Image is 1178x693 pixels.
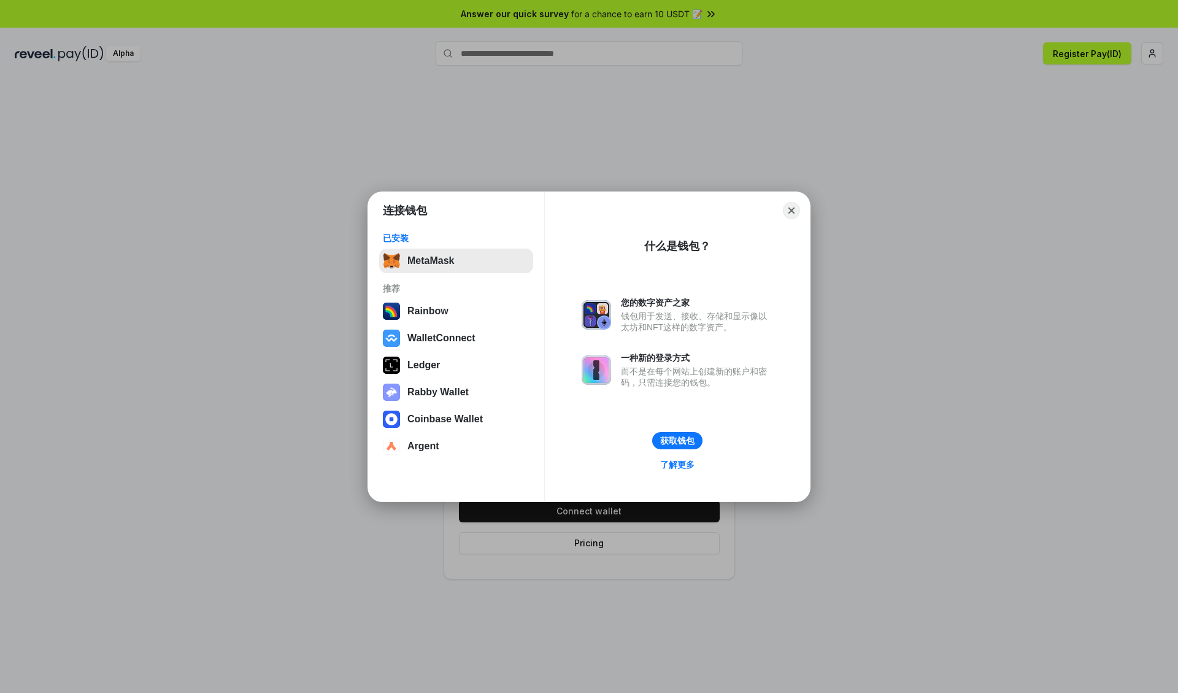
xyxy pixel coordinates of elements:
[407,414,483,425] div: Coinbase Wallet
[383,357,400,374] img: svg+xml,%3Csvg%20xmlns%3D%22http%3A%2F%2Fwww.w3.org%2F2000%2Fsvg%22%20width%3D%2228%22%20height%3...
[383,303,400,320] img: svg+xml,%3Csvg%20width%3D%22120%22%20height%3D%22120%22%20viewBox%3D%220%200%20120%20120%22%20fil...
[407,441,439,452] div: Argent
[582,355,611,385] img: svg+xml,%3Csvg%20xmlns%3D%22http%3A%2F%2Fwww.w3.org%2F2000%2Fsvg%22%20fill%3D%22none%22%20viewBox...
[621,297,773,308] div: 您的数字资产之家
[621,366,773,388] div: 而不是在每个网站上创建新的账户和密码，只需连接您的钱包。
[379,353,533,377] button: Ledger
[383,252,400,269] img: svg+xml,%3Csvg%20fill%3D%22none%22%20height%3D%2233%22%20viewBox%3D%220%200%2035%2033%22%20width%...
[660,459,695,470] div: 了解更多
[783,202,800,219] button: Close
[621,311,773,333] div: 钱包用于发送、接收、存储和显示像以太坊和NFT这样的数字资产。
[383,438,400,455] img: svg+xml,%3Csvg%20width%3D%2228%22%20height%3D%2228%22%20viewBox%3D%220%200%2028%2028%22%20fill%3D...
[407,306,448,317] div: Rainbow
[407,387,469,398] div: Rabby Wallet
[660,435,695,446] div: 获取钱包
[383,283,529,294] div: 推荐
[383,330,400,347] img: svg+xml,%3Csvg%20width%3D%2228%22%20height%3D%2228%22%20viewBox%3D%220%200%2028%2028%22%20fill%3D...
[407,360,440,371] div: Ledger
[379,434,533,459] button: Argent
[653,457,702,473] a: 了解更多
[379,380,533,405] button: Rabby Wallet
[379,249,533,273] button: MetaMask
[652,432,703,449] button: 获取钱包
[644,239,710,254] div: 什么是钱包？
[383,384,400,401] img: svg+xml,%3Csvg%20xmlns%3D%22http%3A%2F%2Fwww.w3.org%2F2000%2Fsvg%22%20fill%3D%22none%22%20viewBox...
[383,411,400,428] img: svg+xml,%3Csvg%20width%3D%2228%22%20height%3D%2228%22%20viewBox%3D%220%200%2028%2028%22%20fill%3D...
[582,300,611,330] img: svg+xml,%3Csvg%20xmlns%3D%22http%3A%2F%2Fwww.w3.org%2F2000%2Fsvg%22%20fill%3D%22none%22%20viewBox...
[407,255,454,266] div: MetaMask
[407,333,475,344] div: WalletConnect
[383,203,427,218] h1: 连接钱包
[379,407,533,432] button: Coinbase Wallet
[621,352,773,363] div: 一种新的登录方式
[383,233,529,244] div: 已安装
[379,326,533,350] button: WalletConnect
[379,299,533,323] button: Rainbow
